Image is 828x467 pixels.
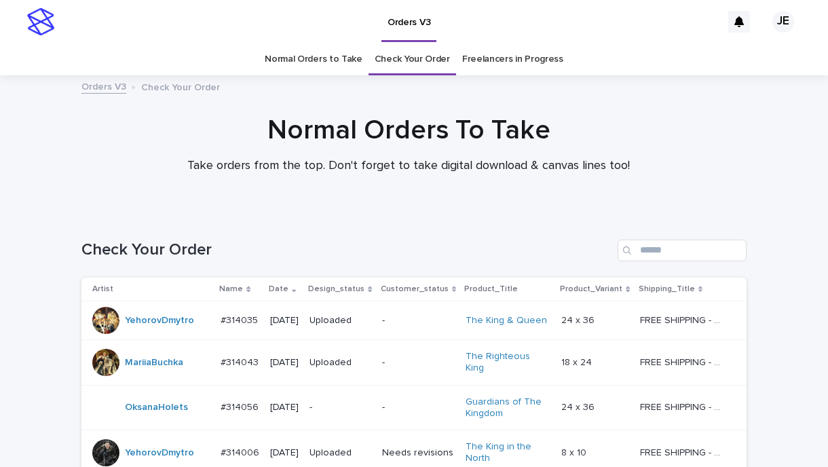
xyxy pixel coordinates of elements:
a: The King & Queen [466,315,547,326]
p: [DATE] [270,315,299,326]
p: 18 x 24 [561,354,595,369]
p: Uploaded [309,447,371,459]
a: YehorovDmytro [125,447,194,459]
p: 24 x 36 [561,399,597,413]
a: Normal Orders to Take [265,43,362,75]
p: Customer_status [381,282,449,297]
p: Date [269,282,288,297]
p: Check Your Order [141,79,220,94]
p: 8 x 10 [561,445,589,459]
p: #314035 [221,312,261,326]
p: [DATE] [270,357,299,369]
p: Needs revisions [382,447,455,459]
p: #314056 [221,399,261,413]
a: MariiaBuchka [125,357,183,369]
p: Shipping_Title [639,282,695,297]
img: stacker-logo-s-only.png [27,8,54,35]
p: [DATE] [270,402,299,413]
h1: Normal Orders To Take [76,114,741,147]
a: The Righteous King [466,351,550,374]
tr: OksanaHolets #314056#314056 [DATE]--Guardians of The Kingdom 24 x 3624 x 36 FREE SHIPPING - previ... [81,385,747,430]
a: Orders V3 [81,78,126,94]
a: OksanaHolets [125,402,188,413]
p: FREE SHIPPING - preview in 1-2 business days, after your approval delivery will take 5-10 b.d. [640,399,728,413]
p: Product_Variant [560,282,622,297]
tr: YehorovDmytro #314035#314035 [DATE]Uploaded-The King & Queen 24 x 3624 x 36 FREE SHIPPING - previ... [81,301,747,340]
a: YehorovDmytro [125,315,194,326]
p: FREE SHIPPING - preview in 1-2 business days, after your approval delivery will take 5-10 b.d. [640,354,728,369]
p: Artist [92,282,113,297]
p: [DATE] [270,447,299,459]
p: #314043 [221,354,261,369]
p: - [309,402,371,413]
tr: MariiaBuchka #314043#314043 [DATE]Uploaded-The Righteous King 18 x 2418 x 24 FREE SHIPPING - prev... [81,340,747,386]
p: - [382,315,455,326]
input: Search [618,240,747,261]
p: Product_Title [464,282,518,297]
div: JE [772,11,794,33]
p: - [382,357,455,369]
p: Design_status [308,282,364,297]
p: Uploaded [309,315,371,326]
a: Freelancers in Progress [462,43,563,75]
a: Check Your Order [375,43,450,75]
p: 24 x 36 [561,312,597,326]
p: Name [219,282,243,297]
a: The King in the North [466,441,550,464]
p: #314006 [221,445,262,459]
p: Uploaded [309,357,371,369]
a: Guardians of The Kingdom [466,396,550,419]
p: FREE SHIPPING - preview in 1-2 business days, after your approval delivery will take 5-10 b.d. [640,445,728,459]
p: Take orders from the top. Don't forget to take digital download & canvas lines too! [137,159,680,174]
p: - [382,402,455,413]
h1: Check Your Order [81,240,612,260]
p: FREE SHIPPING - preview in 1-2 business days, after your approval delivery will take 5-10 b.d. [640,312,728,326]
